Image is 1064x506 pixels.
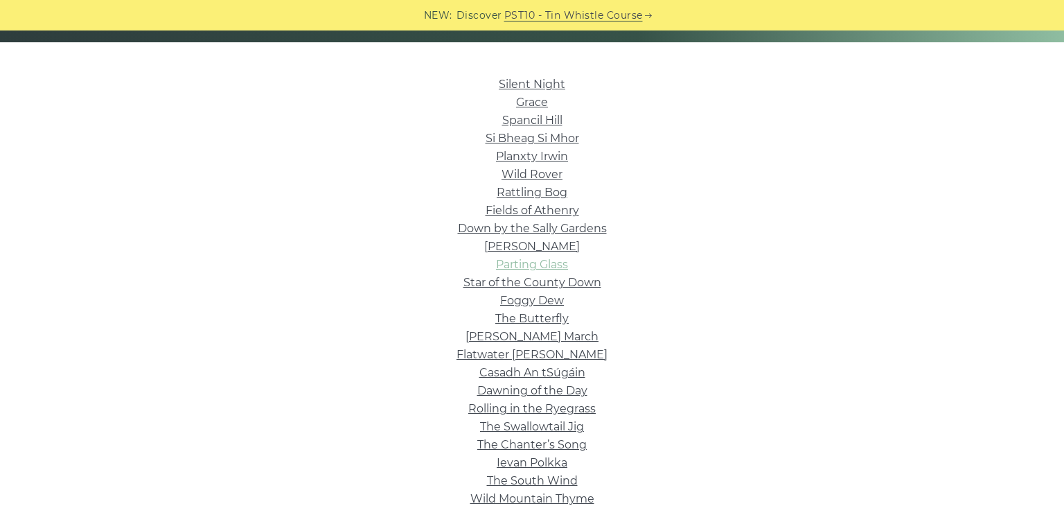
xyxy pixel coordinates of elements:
[456,348,608,361] a: Flatwater [PERSON_NAME]
[479,366,585,379] a: Casadh An tSúgáin
[424,8,452,24] span: NEW:
[458,222,607,235] a: Down by the Sally Gardens
[516,96,548,109] a: Grace
[486,132,579,145] a: Si­ Bheag Si­ Mhor
[477,438,587,451] a: The Chanter’s Song
[496,258,568,271] a: Parting Glass
[497,456,567,469] a: Ievan Polkka
[465,330,598,343] a: [PERSON_NAME] March
[470,492,594,505] a: Wild Mountain Thyme
[496,150,568,163] a: Planxty Irwin
[497,186,567,199] a: Rattling Bog
[484,240,580,253] a: [PERSON_NAME]
[495,312,569,325] a: The Butterfly
[504,8,643,24] a: PST10 - Tin Whistle Course
[502,114,562,127] a: Spancil Hill
[477,384,587,397] a: Dawning of the Day
[480,420,584,433] a: The Swallowtail Jig
[499,78,565,91] a: Silent Night
[502,168,562,181] a: Wild Rover
[463,276,601,289] a: Star of the County Down
[487,474,578,487] a: The South Wind
[468,402,596,415] a: Rolling in the Ryegrass
[456,8,502,24] span: Discover
[500,294,564,307] a: Foggy Dew
[486,204,579,217] a: Fields of Athenry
